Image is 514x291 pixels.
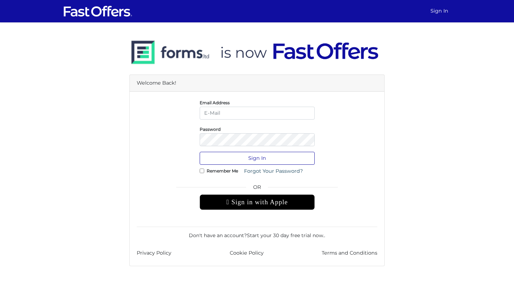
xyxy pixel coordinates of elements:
a: Cookie Policy [230,249,264,257]
label: Remember Me [207,170,238,172]
a: Forgot Your Password? [240,165,307,178]
a: Privacy Policy [137,249,171,257]
label: Password [200,128,221,130]
a: Start your 30 day free trial now. [247,232,324,239]
div: Sign in with Apple [200,194,315,210]
span: OR [200,183,315,194]
div: Don't have an account? . [137,227,377,239]
input: E-Mail [200,107,315,120]
label: Email Address [200,102,230,104]
a: Terms and Conditions [322,249,377,257]
button: Sign In [200,152,315,165]
div: Welcome Back! [130,75,384,92]
a: Sign In [428,4,451,18]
